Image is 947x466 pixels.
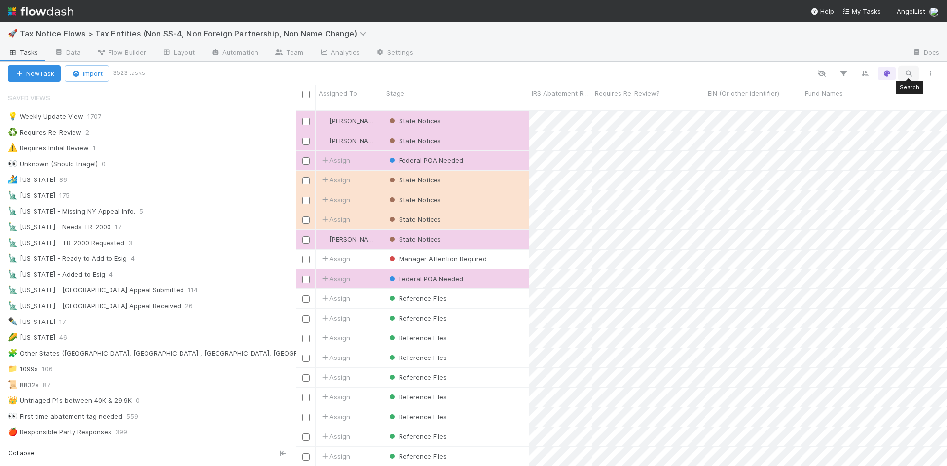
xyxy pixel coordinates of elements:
[8,159,18,168] span: 👀
[8,29,18,37] span: 🚀
[185,300,203,312] span: 26
[8,207,18,215] span: 🗽
[387,136,441,145] div: State Notices
[320,274,350,284] span: Assign
[136,394,149,407] span: 0
[320,234,378,244] div: [PERSON_NAME]
[387,353,447,362] div: Reference Files
[97,47,146,57] span: Flow Builder
[387,451,447,461] div: Reference Files
[302,276,310,283] input: Toggle Row Selected
[8,237,124,249] div: [US_STATE] - TR-2000 Requested
[302,177,310,184] input: Toggle Row Selected
[8,254,18,262] span: 🗽
[109,268,123,281] span: 4
[387,234,441,244] div: State Notices
[8,426,111,438] div: Responsible Party Responses
[320,412,350,422] span: Assign
[93,142,106,154] span: 1
[8,238,18,247] span: 🗽
[154,45,203,61] a: Layout
[8,379,39,391] div: 8832s
[115,426,137,438] span: 399
[387,392,447,402] div: Reference Files
[387,333,447,343] div: Reference Files
[842,7,881,15] span: My Tasks
[387,196,441,204] span: State Notices
[320,431,350,441] div: Assign
[8,300,181,312] div: [US_STATE] - [GEOGRAPHIC_DATA] Appeal Received
[8,301,18,310] span: 🗽
[367,45,421,61] a: Settings
[8,317,18,325] span: ✒️
[302,216,310,224] input: Toggle Row Selected
[302,374,310,382] input: Toggle Row Selected
[65,65,109,82] button: Import
[387,156,463,164] span: Federal POA Needed
[126,410,148,423] span: 559
[387,275,463,283] span: Federal POA Needed
[387,314,447,322] span: Reference Files
[387,215,441,223] span: State Notices
[320,313,350,323] div: Assign
[320,155,350,165] span: Assign
[320,254,350,264] div: Assign
[302,335,310,342] input: Toggle Row Selected
[387,274,463,284] div: Federal POA Needed
[302,414,310,421] input: Toggle Row Selected
[85,126,99,139] span: 2
[320,117,328,125] img: avatar_e41e7ae5-e7d9-4d8d-9f56-31b0d7a2f4fd.png
[8,364,18,373] span: 📁
[387,255,487,263] span: Manager Attention Required
[387,116,441,126] div: State Notices
[46,45,89,61] a: Data
[387,294,447,302] span: Reference Files
[8,126,81,139] div: Requires Re-Review
[320,353,350,362] span: Assign
[302,91,310,98] input: Toggle All Rows Selected
[387,413,447,421] span: Reference Files
[115,221,131,233] span: 17
[89,45,154,61] a: Flow Builder
[302,236,310,244] input: Toggle Row Selected
[102,158,115,170] span: 0
[320,293,350,303] span: Assign
[320,215,350,224] div: Assign
[8,428,18,436] span: 🍎
[387,235,441,243] span: State Notices
[59,174,77,186] span: 86
[8,349,18,357] span: 🧩
[387,195,441,205] div: State Notices
[59,331,77,344] span: 46
[387,393,447,401] span: Reference Files
[320,451,350,461] span: Assign
[8,128,18,136] span: ♻️
[8,316,55,328] div: [US_STATE]
[8,333,18,341] span: 🌽
[320,195,350,205] span: Assign
[8,110,83,123] div: Weekly Update View
[302,138,310,145] input: Toggle Row Selected
[387,372,447,382] div: Reference Files
[387,117,441,125] span: State Notices
[387,354,447,361] span: Reference Files
[387,432,447,440] span: Reference Files
[387,412,447,422] div: Reference Files
[320,333,350,343] span: Assign
[929,7,939,17] img: avatar_e41e7ae5-e7d9-4d8d-9f56-31b0d7a2f4fd.png
[59,316,75,328] span: 17
[387,373,447,381] span: Reference Files
[113,69,145,77] small: 3523 tasks
[8,268,105,281] div: [US_STATE] - Added to Esig
[302,295,310,303] input: Toggle Row Selected
[8,191,18,199] span: 🗽
[320,372,350,382] span: Assign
